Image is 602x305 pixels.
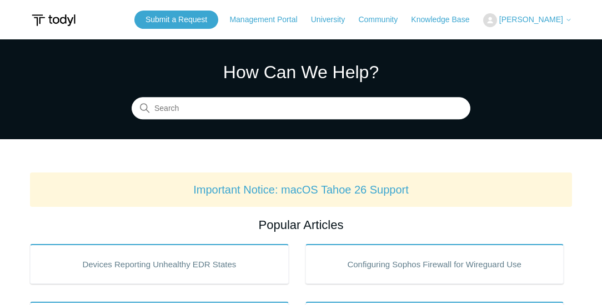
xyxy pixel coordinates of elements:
a: Submit a Request [134,11,218,29]
a: Management Portal [229,14,308,26]
img: Todyl Support Center Help Center home page [30,10,77,30]
h2: Popular Articles [30,216,572,234]
h1: How Can We Help? [132,59,470,85]
span: [PERSON_NAME] [499,15,563,24]
a: Knowledge Base [411,14,480,26]
a: Community [358,14,409,26]
input: Search [132,98,470,120]
a: Configuring Sophos Firewall for Wireguard Use [305,244,564,284]
a: University [311,14,356,26]
a: Important Notice: macOS Tahoe 26 Support [193,184,409,196]
a: Devices Reporting Unhealthy EDR States [30,244,288,284]
button: [PERSON_NAME] [483,13,572,27]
